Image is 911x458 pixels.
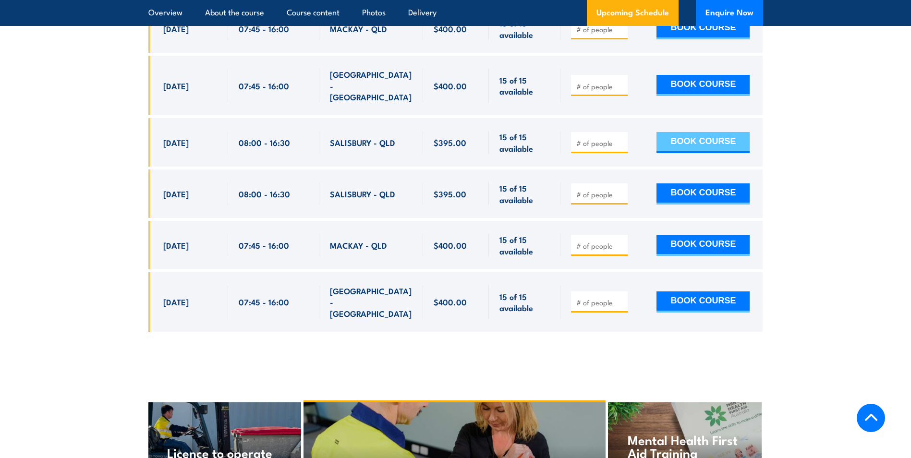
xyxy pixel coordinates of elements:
span: 15 of 15 available [499,182,550,205]
button: BOOK COURSE [656,132,750,153]
span: 15 of 15 available [499,234,550,256]
span: MACKAY - QLD [330,240,387,251]
span: MACKAY - QLD [330,23,387,34]
span: 08:00 - 16:30 [239,188,290,199]
span: 07:45 - 16:00 [239,23,289,34]
span: [DATE] [163,240,189,251]
span: [DATE] [163,137,189,148]
span: $400.00 [434,80,467,91]
span: 15 of 15 available [499,74,550,97]
span: SALISBURY - QLD [330,188,395,199]
button: BOOK COURSE [656,75,750,96]
span: 15 of 15 available [499,17,550,40]
span: $400.00 [434,23,467,34]
span: 15 of 15 available [499,291,550,313]
span: SALISBURY - QLD [330,137,395,148]
input: # of people [576,138,624,148]
span: $400.00 [434,240,467,251]
span: [DATE] [163,188,189,199]
span: $395.00 [434,188,466,199]
span: [GEOGRAPHIC_DATA] - [GEOGRAPHIC_DATA] [330,69,413,102]
button: BOOK COURSE [656,291,750,313]
span: [DATE] [163,23,189,34]
input: # of people [576,24,624,34]
span: 07:45 - 16:00 [239,296,289,307]
span: [DATE] [163,80,189,91]
span: 08:00 - 16:30 [239,137,290,148]
button: BOOK COURSE [656,183,750,205]
button: BOOK COURSE [656,18,750,39]
span: 15 of 15 available [499,131,550,154]
input: # of people [576,82,624,91]
span: 07:45 - 16:00 [239,240,289,251]
span: $395.00 [434,137,466,148]
span: $400.00 [434,296,467,307]
span: 07:45 - 16:00 [239,80,289,91]
input: # of people [576,190,624,199]
input: # of people [576,241,624,251]
span: [DATE] [163,296,189,307]
button: BOOK COURSE [656,235,750,256]
input: # of people [576,298,624,307]
span: [GEOGRAPHIC_DATA] - [GEOGRAPHIC_DATA] [330,285,413,319]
